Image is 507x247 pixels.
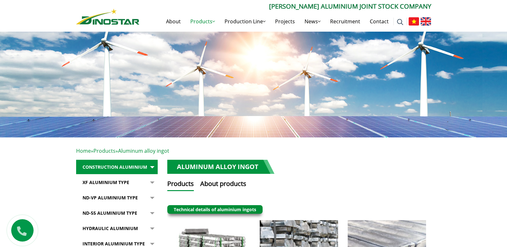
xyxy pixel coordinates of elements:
[186,11,220,32] a: Products
[300,11,325,32] a: News
[397,19,403,25] img: search
[76,221,158,236] a: Hydraulic Aluminium
[118,147,169,154] span: Aluminum alloy ingot
[200,179,246,191] button: About products
[325,11,365,32] a: Recruitment
[76,147,169,154] span: » »
[76,147,91,154] a: Home
[220,11,270,32] a: Production Line
[139,2,431,11] p: [PERSON_NAME] Aluminium Joint Stock Company
[167,179,194,191] button: Products
[408,17,419,26] img: Tiếng Việt
[76,175,158,190] a: XF Aluminium type
[161,11,186,32] a: About
[76,160,158,174] a: Construction Aluminium
[76,190,158,205] a: ND-VP Aluminium type
[174,206,256,212] a: Technical details of aluminium ingots
[76,9,139,25] img: Nhôm Dinostar
[76,206,158,220] a: ND-55 Aluminium type
[421,17,431,26] img: English
[270,11,300,32] a: Projects
[93,147,115,154] a: Products
[167,160,274,174] h1: Aluminum alloy ingot
[365,11,393,32] a: Contact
